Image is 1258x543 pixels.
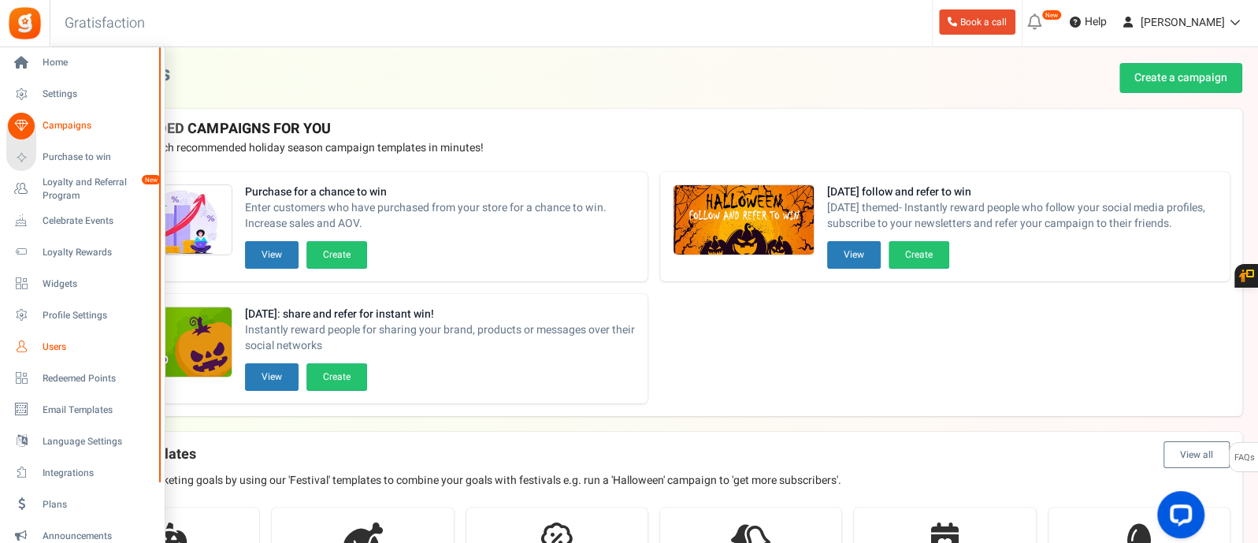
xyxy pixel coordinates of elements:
[43,151,153,164] span: Purchase to win
[6,50,158,76] a: Home
[889,241,949,269] button: Create
[306,241,367,269] button: Create
[43,214,153,228] span: Celebrate Events
[6,396,158,423] a: Email Templates
[674,185,814,256] img: Recommended Campaigns
[6,270,158,297] a: Widgets
[6,144,158,171] a: Purchase to win
[78,140,1230,156] p: Preview and launch recommended holiday season campaign templates in minutes!
[1063,9,1113,35] a: Help
[43,119,153,132] span: Campaigns
[306,363,367,391] button: Create
[6,428,158,455] a: Language Settings
[6,333,158,360] a: Users
[245,200,635,232] span: Enter customers who have purchased from your store for a chance to win. Increase sales and AOV.
[245,322,635,354] span: Instantly reward people for sharing your brand, products or messages over their social networks
[43,530,153,543] span: Announcements
[43,340,153,354] span: Users
[43,87,153,101] span: Settings
[6,302,158,329] a: Profile Settings
[6,207,158,234] a: Celebrate Events
[245,184,635,200] strong: Purchase for a chance to win
[1041,9,1062,20] em: New
[827,184,1217,200] strong: [DATE] follow and refer to win
[245,241,299,269] button: View
[6,459,158,486] a: Integrations
[43,467,153,480] span: Integrations
[1141,14,1225,31] span: [PERSON_NAME]
[6,491,158,518] a: Plans
[6,239,158,266] a: Loyalty Rewards
[78,473,1230,489] p: Achieve your marketing goals by using our 'Festival' templates to combine your goals with festiva...
[43,176,158,203] span: Loyalty and Referral Program
[1163,441,1230,468] button: View all
[47,8,162,39] h3: Gratisfaction
[1119,63,1242,93] a: Create a campaign
[245,307,635,322] strong: [DATE]: share and refer for instant win!
[43,309,153,322] span: Profile Settings
[827,200,1217,232] span: [DATE] themed- Instantly reward people who follow your social media profiles, subscribe to your n...
[827,241,881,269] button: View
[43,246,153,259] span: Loyalty Rewards
[6,176,158,203] a: Loyalty and Referral Program New
[6,81,158,108] a: Settings
[43,277,153,291] span: Widgets
[7,6,43,41] img: Gratisfaction
[78,441,1230,468] h4: Festival templates
[43,372,153,385] span: Redeemed Points
[43,435,153,448] span: Language Settings
[1234,443,1255,473] span: FAQs
[6,365,158,392] a: Redeemed Points
[43,56,153,69] span: Home
[939,9,1015,35] a: Book a call
[43,498,153,511] span: Plans
[6,113,158,139] a: Campaigns
[1081,14,1107,30] span: Help
[141,174,161,185] em: New
[245,363,299,391] button: View
[78,121,1230,137] h4: RECOMMENDED CAMPAIGNS FOR YOU
[43,404,153,417] span: Email Templates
